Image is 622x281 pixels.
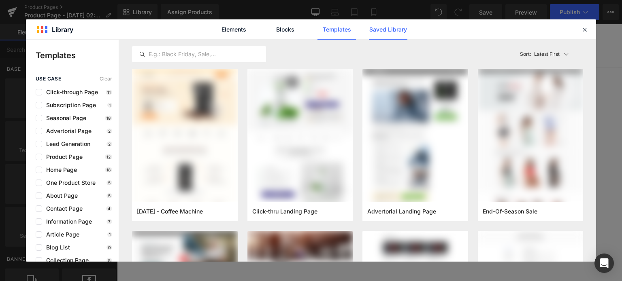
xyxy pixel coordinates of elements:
[266,19,305,40] a: Blocks
[107,245,112,250] p: 0
[520,51,531,57] span: Sort:
[42,257,89,264] span: Collection Page
[105,154,112,159] p: 12
[167,66,354,76] span: and use this template to present it on live store
[107,129,112,133] p: 2
[135,13,165,30] a: Catalog
[42,244,70,251] span: Blog List
[107,219,112,224] p: 7
[483,208,537,215] span: End-Of-Season Sale
[106,206,112,211] p: 4
[36,49,119,61] p: Templates
[42,115,86,121] span: Seasonal Page
[42,231,79,238] span: Article Page
[107,232,112,237] p: 1
[167,67,216,75] span: Assign a product
[259,138,490,148] label: Quantity
[594,254,614,273] div: Open Intercom Messenger
[140,18,160,25] span: Catalog
[137,208,203,215] span: Thanksgiving - Coffee Machine
[30,11,99,32] img: Guggenhein UK
[107,103,112,108] p: 1
[115,18,130,25] span: Home
[517,46,584,62] button: Latest FirstSort:Latest First
[441,13,459,31] summary: Search
[107,180,112,185] p: 5
[100,76,112,82] span: Clear
[349,168,399,187] button: Sold Out
[42,154,83,160] span: Product Page
[165,13,196,30] a: Contact
[62,68,200,206] img: Guggenhein® VIII™ Professional Tailor Shears, 8-Inch
[215,19,253,40] a: Elements
[170,18,191,25] span: Contact
[356,17,430,26] span: USD $ | [GEOGRAPHIC_DATA]
[42,192,78,199] span: About Page
[132,49,266,59] input: E.g.: Black Friday, Sale,...
[279,69,469,79] a: Guggenhein® VIII™ Professional Tailor Shears, 8-Inch
[107,142,112,146] p: 2
[107,258,112,263] p: 5
[252,208,317,215] span: Click-thru Landing Page
[42,205,83,212] span: Contact Page
[42,218,92,225] span: Information Page
[27,8,102,35] a: Guggenhein UK
[105,116,112,120] p: 18
[106,90,112,95] p: 11
[42,128,92,134] span: Advertorial Page
[105,167,112,172] p: 18
[317,19,356,40] a: Templates
[36,76,61,82] span: use case
[364,81,384,93] span: £39.98
[369,19,407,40] a: Saved Library
[42,167,77,173] span: Home Page
[42,180,96,186] span: One Product Store
[42,102,96,108] span: Subscription Page
[351,14,441,30] button: USD $ | [GEOGRAPHIC_DATA]
[107,193,112,198] p: 5
[259,105,490,114] label: Title
[110,13,135,30] a: Home
[42,141,90,147] span: Lead Generation
[42,89,98,95] span: Click-through Page
[534,51,560,58] p: Latest First
[367,208,436,215] span: Advertorial Landing Page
